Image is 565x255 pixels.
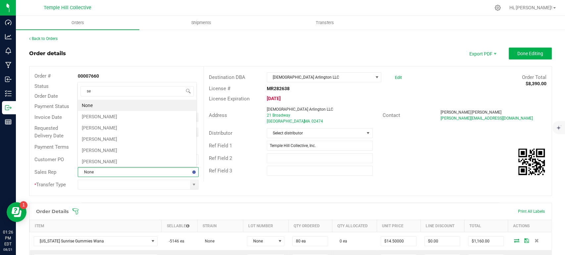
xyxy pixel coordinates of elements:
[509,5,552,10] span: Hi, [PERSON_NAME]!
[522,74,546,80] span: Order Total
[267,86,290,91] strong: MR282638
[34,83,49,89] span: Status
[3,229,13,247] p: 01:26 PM EDT
[267,128,364,138] span: Select distributor
[78,156,196,167] li: [PERSON_NAME]
[63,20,93,26] span: Orders
[78,73,99,79] strong: 00007660
[381,237,416,246] input: 0
[34,237,149,246] span: [US_STATE] Sunrise Gummies Wana
[209,74,245,80] span: Destination DBA
[78,167,190,177] span: None
[311,119,323,124] span: 02474
[263,16,387,30] a: Transfers
[34,157,64,163] span: Customer PO
[332,220,377,232] th: Qty Allocated
[304,119,310,124] span: MA
[377,220,420,232] th: Unit Price
[209,112,227,118] span: Address
[198,220,243,232] th: Strain
[29,50,66,57] div: Order details
[209,143,232,149] span: Ref Field 1
[78,145,196,156] li: [PERSON_NAME]
[464,220,508,232] th: Total
[5,119,12,125] inline-svg: Reports
[78,122,196,133] li: [PERSON_NAME]
[243,220,288,232] th: Lot Number
[139,16,263,30] a: Shipments
[34,169,56,175] span: Sales Rep
[16,16,139,30] a: Orders
[5,33,12,40] inline-svg: Analytics
[518,149,545,175] img: Scan me!
[267,73,373,82] span: [DEMOGRAPHIC_DATA] Arlington LLC
[34,103,69,109] span: Payment Status
[336,239,347,243] span: 0 ea
[509,48,552,59] button: Done Editing
[3,247,13,252] p: 08/21
[34,125,64,139] span: Requested Delivery Date
[5,90,12,97] inline-svg: Inventory
[34,236,158,246] span: NO DATA FOUND
[293,237,328,246] input: 0
[34,114,62,120] span: Invoice Date
[20,201,27,209] iframe: Resource center unread badge
[508,220,551,232] th: Actions
[441,110,471,115] span: [PERSON_NAME]
[29,36,58,41] a: Back to Orders
[78,100,196,111] li: None
[34,93,58,99] span: Order Date
[420,220,464,232] th: Line Discount
[78,111,196,122] li: [PERSON_NAME]
[30,220,162,232] th: Item
[34,73,51,79] span: Order #
[471,110,501,115] span: [PERSON_NAME]
[526,81,546,86] strong: $8,390.00
[518,149,545,175] qrcode: 00007660
[468,237,503,246] input: 0
[5,19,12,26] inline-svg: Dashboard
[383,112,400,118] span: Contact
[7,202,26,222] iframe: Resource center
[532,238,541,242] span: Delete Order Detail
[5,104,12,111] inline-svg: Outbound
[209,86,230,91] span: License #
[202,239,214,243] span: None
[5,48,12,54] inline-svg: Monitoring
[462,48,502,59] li: Export PDF
[209,130,232,136] span: Distributor
[267,113,290,118] span: 21 Broadway
[304,119,304,124] span: ,
[441,116,533,121] span: [PERSON_NAME][EMAIL_ADDRESS][DOMAIN_NAME]
[288,220,332,232] th: Qty Ordered
[34,182,66,188] span: Transfer Type
[395,75,401,80] a: Edit
[522,238,532,242] span: Save Order Detail
[267,107,333,112] span: [DEMOGRAPHIC_DATA] Arlington LLC
[182,20,220,26] span: Shipments
[78,133,196,145] li: [PERSON_NAME]
[425,237,460,246] input: 0
[209,96,250,102] span: License Expiration
[5,76,12,83] inline-svg: Inbound
[44,5,91,11] span: Temple Hill Collective
[247,237,276,246] span: None
[34,144,69,150] span: Payment Terms
[209,168,232,174] span: Ref Field 3
[494,5,502,11] div: Manage settings
[209,155,232,161] span: Ref Field 2
[267,96,281,101] strong: [DATE]
[267,119,305,124] span: [GEOGRAPHIC_DATA]
[165,239,184,243] span: -5146 ea
[5,62,12,68] inline-svg: Manufacturing
[517,51,543,56] span: Done Editing
[36,209,69,214] h1: Order Details
[162,220,198,232] th: Sellable
[307,20,343,26] span: Transfers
